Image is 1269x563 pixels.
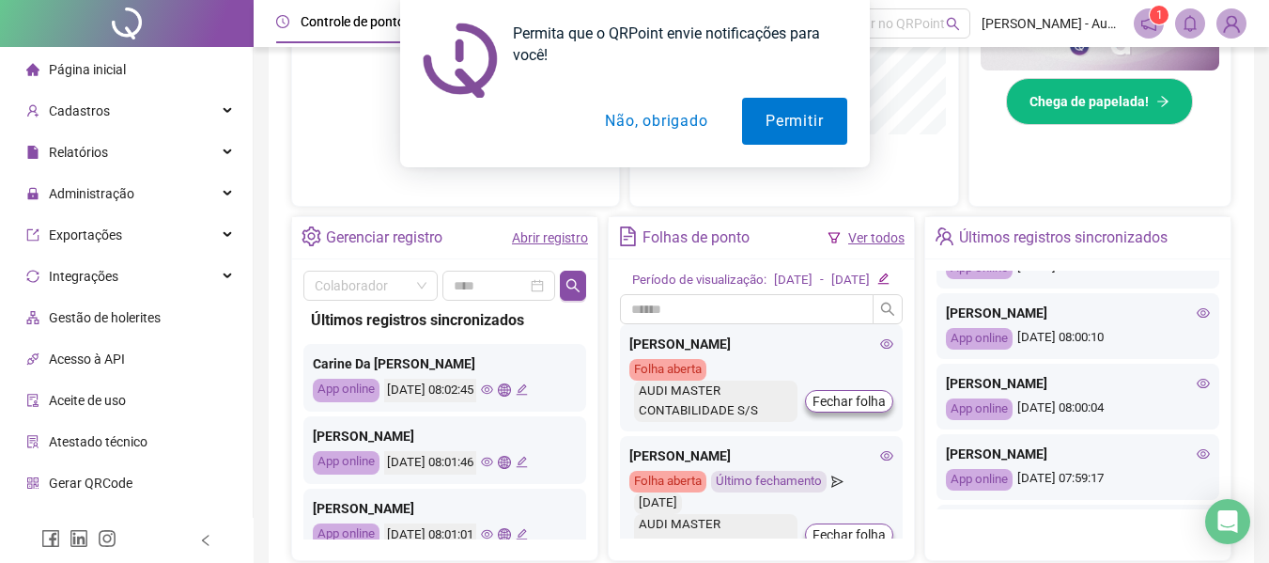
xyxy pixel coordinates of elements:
div: App online [946,328,1013,350]
span: send [831,471,843,493]
div: Gerenciar registro [326,222,442,254]
span: global [498,383,510,396]
span: sync [26,270,39,283]
button: Não, obrigado [581,98,731,145]
span: setting [302,227,321,246]
a: Abrir registro [512,230,588,245]
div: [PERSON_NAME] [946,303,1210,323]
div: [PERSON_NAME] [313,426,577,446]
span: global [498,456,510,468]
div: [PERSON_NAME] [946,373,1210,394]
span: edit [516,383,528,396]
div: App online [313,379,379,402]
div: [DATE] [831,271,870,290]
span: solution [26,435,39,448]
div: Permita que o QRPoint envie notificações para você! [498,23,847,66]
span: facebook [41,529,60,548]
div: [DATE] 08:01:01 [384,524,476,547]
span: eye [481,456,493,468]
span: search [565,278,580,293]
div: Open Intercom Messenger [1205,499,1250,544]
div: [DATE] [634,493,682,514]
div: Último fechamento [711,471,827,493]
div: Período de visualização: [632,271,766,290]
span: left [199,534,212,547]
span: apartment [26,311,39,324]
div: [DATE] 08:00:10 [946,328,1210,350]
span: search [880,302,895,317]
div: [DATE] 08:00:04 [946,399,1210,420]
span: Integrações [49,269,118,284]
button: Fechar folha [805,390,893,413]
div: App online [313,451,379,475]
span: eye [481,383,493,396]
span: eye [880,337,893,351]
div: [DATE] [774,271,812,290]
span: edit [516,528,528,540]
span: Atestado técnico [49,434,147,449]
div: [PERSON_NAME] [629,446,893,466]
span: Central de ajuda [49,517,144,532]
div: [DATE] 08:02:45 [384,379,476,402]
span: eye [1197,306,1210,320]
span: Administração [49,186,134,201]
div: Carine Da [PERSON_NAME] [313,353,577,374]
span: eye [481,528,493,540]
div: AUDI MASTER CONTABILIDADE S/S [634,514,797,555]
span: export [26,228,39,242]
span: edit [877,273,890,285]
div: [DATE] 07:59:17 [946,469,1210,491]
div: [PERSON_NAME] [313,498,577,519]
div: [PERSON_NAME] [946,444,1210,464]
span: Fechar folha [812,391,886,412]
span: Exportações [49,227,122,242]
span: edit [516,456,528,468]
span: eye [880,449,893,462]
span: lock [26,187,39,200]
span: Gerar QRCode [49,476,132,491]
span: eye [1197,447,1210,461]
span: global [498,528,510,540]
div: App online [946,399,1013,420]
div: - [820,271,824,290]
span: team [935,227,954,246]
span: Fechar folha [812,524,886,545]
button: Fechar folha [805,524,893,546]
span: filter [828,231,841,244]
div: [DATE] 08:01:46 [384,451,476,475]
div: Folha aberta [629,471,706,493]
span: Acesso à API [49,352,125,367]
span: eye [1197,377,1210,390]
span: audit [26,394,39,407]
div: App online [946,469,1013,491]
span: Gestão de holerites [49,310,161,325]
div: Últimos registros sincronizados [959,222,1168,254]
span: qrcode [26,477,39,490]
img: notification icon [423,23,498,98]
div: Folha aberta [629,359,706,381]
a: Ver todos [848,230,905,245]
span: Aceite de uso [49,393,126,408]
button: Permitir [742,98,846,145]
div: App online [313,524,379,547]
span: file-text [618,227,638,246]
span: linkedin [70,529,88,548]
div: Últimos registros sincronizados [311,308,579,332]
div: AUDI MASTER CONTABILIDADE S/S [634,381,797,422]
span: api [26,352,39,366]
div: Folhas de ponto [642,222,750,254]
span: instagram [98,529,116,548]
div: [PERSON_NAME] [629,334,893,354]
